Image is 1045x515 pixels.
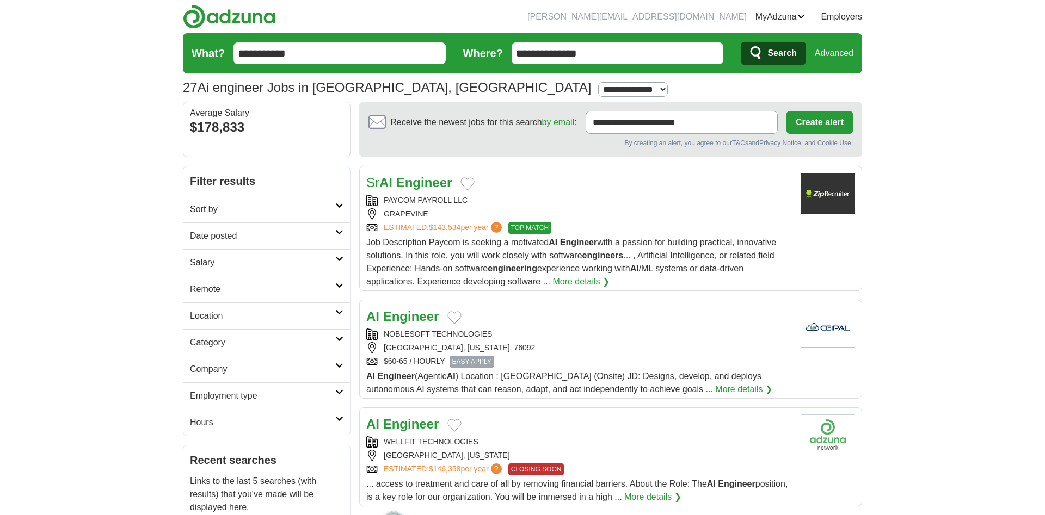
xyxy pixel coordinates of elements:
[821,10,862,23] a: Employers
[183,329,350,356] a: Category
[366,238,776,286] span: Job Description Paycom is seeking a motivated with a passion for building practical, innovative s...
[366,195,792,206] div: PAYCOM PAYROLL LLC
[560,238,597,247] strong: Engineer
[508,463,564,475] span: CLOSING SOON
[488,264,537,273] strong: engineering
[366,309,439,324] a: AI Engineer
[582,251,624,260] strong: engineers
[366,417,379,431] strong: AI
[190,229,335,243] h2: Date posted
[767,42,796,64] span: Search
[190,109,343,117] div: Average Salary
[447,371,456,381] strong: AI
[508,222,551,234] span: TOP MATCH
[190,416,335,429] h2: Hours
[384,222,504,234] a: ESTIMATED:$143,534per year?
[190,389,335,402] h2: Employment type
[384,330,492,338] a: NOBLESOFT TECHNOLOGIES
[366,356,792,368] div: $60-65 / HOURLY
[190,117,343,137] div: $178,833
[190,203,335,216] h2: Sort by
[383,309,439,324] strong: Engineer
[715,383,772,396] a: More details ❯
[183,276,350,302] a: Remote
[542,117,575,127] a: by email
[815,42,853,64] a: Advanced
[707,479,716,488] strong: AI
[801,414,855,455] img: Company logo
[718,479,755,488] strong: Engineer
[366,417,439,431] a: AI Engineer
[190,283,335,296] h2: Remote
[732,139,748,147] a: T&Cs
[366,371,375,381] strong: AI
[190,363,335,376] h2: Company
[366,175,452,190] a: SrAI Engineer
[183,166,350,196] h2: Filter results
[429,464,460,473] span: $146,358
[450,356,494,368] span: EASY APPLY
[447,419,462,432] button: Add to favorite jobs
[624,491,681,504] a: More details ❯
[366,479,788,501] span: ... access to treatment and care of all by removing financial barriers. About the Role: The posit...
[183,78,198,97] span: 27
[527,10,747,23] li: [PERSON_NAME][EMAIL_ADDRESS][DOMAIN_NAME]
[183,222,350,249] a: Date posted
[183,409,350,436] a: Hours
[366,208,792,220] div: GRAPEVINE
[190,452,343,468] h2: Recent searches
[366,371,761,394] span: (Agentic ) Location : [GEOGRAPHIC_DATA] (Onsite) JD: Designs, develop, and deploys autonomous AI ...
[801,307,855,348] img: Noblesoft Technologies logo
[366,450,792,461] div: [GEOGRAPHIC_DATA], [US_STATE]
[366,342,792,353] div: [GEOGRAPHIC_DATA], [US_STATE], 76092
[366,436,792,448] div: WELLFIT TECHNOLOGIES
[190,475,343,514] p: Links to the last 5 searches (with results) that you've made will be displayed here.
[755,10,806,23] a: MyAdzuna
[183,302,350,329] a: Location
[368,138,853,148] div: By creating an alert, you agree to our and , and Cookie Use.
[552,275,610,288] a: More details ❯
[383,417,439,431] strong: Engineer
[759,139,801,147] a: Privacy Notice
[183,249,350,276] a: Salary
[384,463,504,475] a: ESTIMATED:$146,358per year?
[549,238,557,247] strong: AI
[390,116,576,129] span: Receive the newest jobs for this search :
[429,223,460,232] span: $143,534
[190,336,335,349] h2: Category
[447,311,462,324] button: Add to favorite jobs
[741,42,806,65] button: Search
[801,173,855,214] img: Company logo
[463,45,503,61] label: Where?
[183,356,350,382] a: Company
[491,222,502,233] span: ?
[786,111,853,134] button: Create alert
[183,382,350,409] a: Employment type
[192,45,225,61] label: What?
[377,371,414,381] strong: Engineer
[183,80,591,95] h1: Ai engineer Jobs in [GEOGRAPHIC_DATA], [GEOGRAPHIC_DATA]
[366,309,379,324] strong: AI
[183,196,350,222] a: Sort by
[183,4,275,29] img: Adzuna logo
[630,264,639,273] strong: AI
[460,177,475,190] button: Add to favorite jobs
[379,175,392,190] strong: AI
[396,175,452,190] strong: Engineer
[491,463,502,474] span: ?
[190,309,335,322] h2: Location
[190,256,335,269] h2: Salary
